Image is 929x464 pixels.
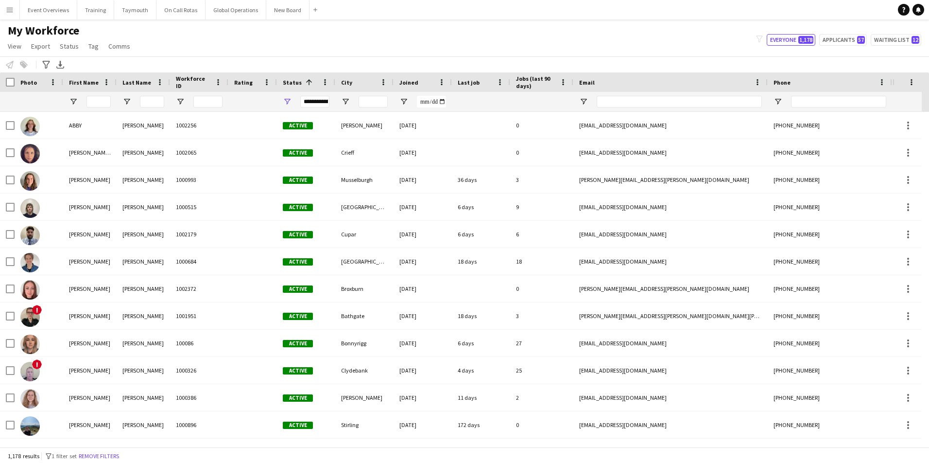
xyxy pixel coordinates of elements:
[768,303,892,329] div: [PHONE_NUMBER]
[156,0,206,19] button: On Call Rotas
[768,357,892,384] div: [PHONE_NUMBER]
[170,166,228,193] div: 1000993
[768,411,892,438] div: [PHONE_NUMBER]
[193,96,223,107] input: Workforce ID Filter Input
[63,112,117,139] div: ABBY
[335,221,394,248] div: Cupar
[912,36,919,44] span: 12
[20,307,40,327] img: Aimee Hogg
[140,96,164,107] input: Last Name Filter Input
[69,79,99,86] span: First Name
[8,42,21,51] span: View
[176,97,185,106] button: Open Filter Menu
[452,248,510,275] div: 18 days
[283,422,313,429] span: Active
[510,411,573,438] div: 0
[573,139,768,166] div: [EMAIL_ADDRESS][DOMAIN_NAME]
[452,303,510,329] div: 18 days
[335,139,394,166] div: Crieff
[170,248,228,275] div: 1000684
[77,0,114,19] button: Training
[170,411,228,438] div: 1000896
[394,166,452,193] div: [DATE]
[170,139,228,166] div: 1002065
[399,97,408,106] button: Open Filter Menu
[69,97,78,106] button: Open Filter Menu
[63,139,117,166] div: [PERSON_NAME] Stoirm [PERSON_NAME]
[579,79,595,86] span: Email
[394,384,452,411] div: [DATE]
[510,357,573,384] div: 25
[335,330,394,357] div: Bonnyrigg
[20,226,40,245] img: Adam Merrick
[4,40,25,53] a: View
[573,248,768,275] div: [EMAIL_ADDRESS][DOMAIN_NAME]
[768,384,892,411] div: [PHONE_NUMBER]
[798,36,813,44] span: 1,178
[88,42,99,51] span: Tag
[31,42,50,51] span: Export
[117,112,170,139] div: [PERSON_NAME]
[335,411,394,438] div: Stirling
[56,40,83,53] a: Status
[117,384,170,411] div: [PERSON_NAME]
[394,275,452,302] div: [DATE]
[54,59,66,71] app-action-btn: Export XLSX
[283,177,313,184] span: Active
[122,79,151,86] span: Last Name
[335,166,394,193] div: Musselburgh
[20,117,40,136] img: ABBY MORGAN
[40,59,52,71] app-action-btn: Advanced filters
[768,166,892,193] div: [PHONE_NUMBER]
[452,357,510,384] div: 4 days
[510,330,573,357] div: 27
[117,166,170,193] div: [PERSON_NAME]
[768,112,892,139] div: [PHONE_NUMBER]
[341,97,350,106] button: Open Filter Menu
[20,335,40,354] img: Aimee Vaughan
[452,330,510,357] div: 6 days
[20,144,40,163] img: Abigail Stoirm Smith Gerrie
[359,96,388,107] input: City Filter Input
[20,416,40,436] img: Alex Montgomery
[791,96,886,107] input: Phone Filter Input
[170,275,228,302] div: 1002372
[63,384,117,411] div: [PERSON_NAME]
[819,34,867,46] button: Applicants57
[63,248,117,275] div: [PERSON_NAME]
[573,275,768,302] div: [PERSON_NAME][EMAIL_ADDRESS][PERSON_NAME][DOMAIN_NAME]
[20,280,40,300] img: Aimee Freeland
[85,40,103,53] a: Tag
[573,112,768,139] div: [EMAIL_ADDRESS][DOMAIN_NAME]
[117,248,170,275] div: [PERSON_NAME]
[510,221,573,248] div: 6
[452,411,510,438] div: 172 days
[86,96,111,107] input: First Name Filter Input
[283,97,292,106] button: Open Filter Menu
[63,166,117,193] div: [PERSON_NAME]
[573,330,768,357] div: [EMAIL_ADDRESS][DOMAIN_NAME]
[117,303,170,329] div: [PERSON_NAME]
[394,411,452,438] div: [DATE]
[176,75,211,89] span: Workforce ID
[283,367,313,375] span: Active
[452,384,510,411] div: 11 days
[117,139,170,166] div: [PERSON_NAME]
[63,303,117,329] div: [PERSON_NAME]
[283,258,313,266] span: Active
[266,0,310,19] button: New Board
[170,112,228,139] div: 1002256
[104,40,134,53] a: Comms
[63,275,117,302] div: [PERSON_NAME]
[573,194,768,220] div: [EMAIL_ADDRESS][DOMAIN_NAME]
[20,198,40,218] img: Adam McAree
[768,330,892,357] div: [PHONE_NUMBER]
[768,194,892,220] div: [PHONE_NUMBER]
[283,204,313,211] span: Active
[399,79,418,86] span: Joined
[768,139,892,166] div: [PHONE_NUMBER]
[52,452,77,460] span: 1 filter set
[170,221,228,248] div: 1002179
[283,79,302,86] span: Status
[117,194,170,220] div: [PERSON_NAME]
